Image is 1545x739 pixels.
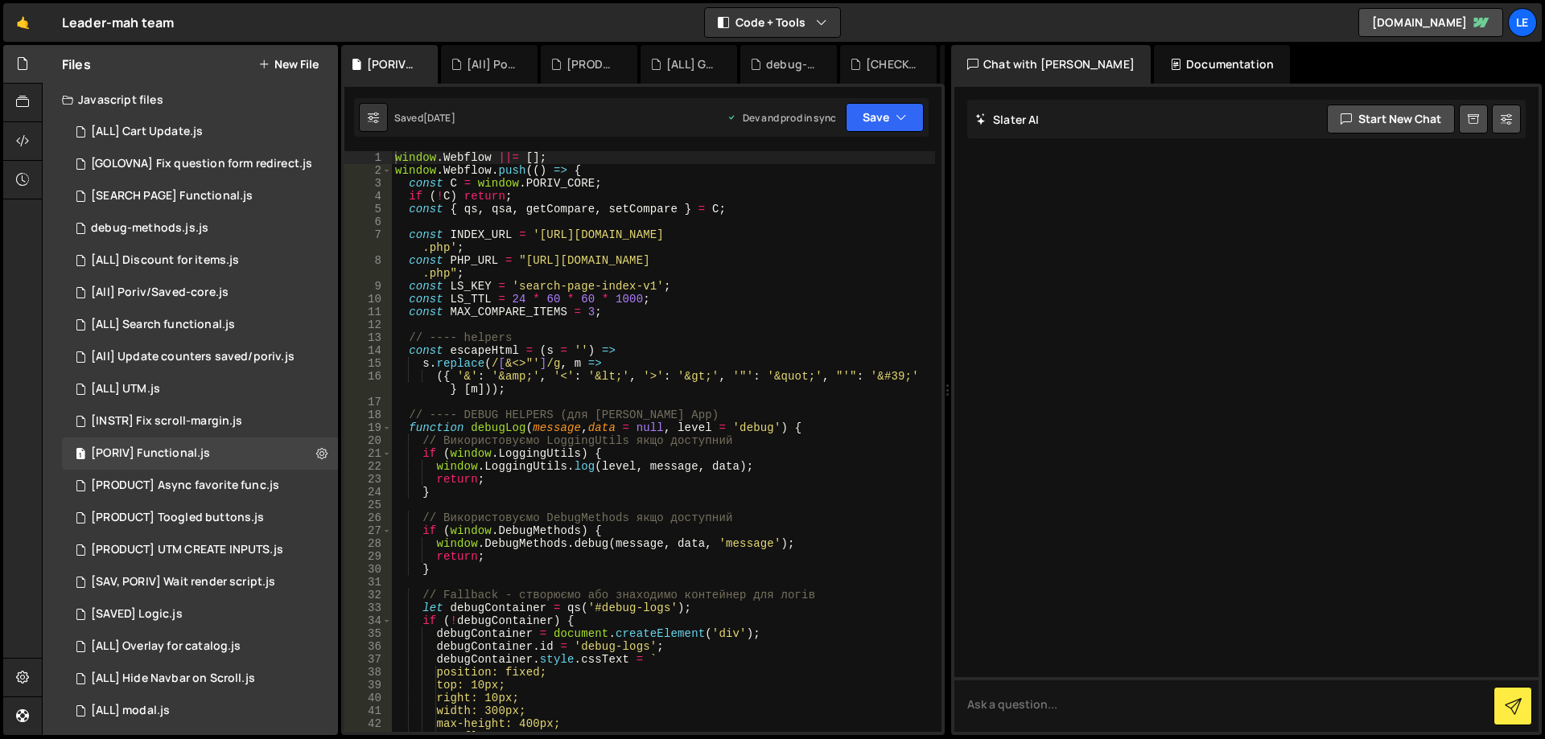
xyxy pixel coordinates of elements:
[866,56,917,72] div: [CHECKOUT] GTAG only for checkout.js
[43,84,338,116] div: Javascript files
[394,111,455,125] div: Saved
[62,470,338,502] div: 16298/45626.js
[344,627,392,640] div: 35
[344,164,392,177] div: 2
[91,189,253,203] div: [SEARCH PAGE] Functional.js
[344,421,392,434] div: 19
[566,56,618,72] div: [PRODUCT] GTM add_to_cart.js
[62,630,338,663] div: 16298/45111.js
[344,447,392,460] div: 21
[344,203,392,216] div: 5
[344,293,392,306] div: 10
[62,244,338,277] div: 16298/45418.js
[344,499,392,511] div: 25
[344,679,392,692] div: 39
[62,148,343,180] div: 16298/46371.js
[344,589,392,601] div: 32
[3,3,43,42] a: 🤙
[344,473,392,486] div: 23
[344,653,392,666] div: 37
[62,502,338,534] div: 16298/45504.js
[344,434,392,447] div: 20
[1327,105,1455,133] button: Start new chat
[344,704,392,717] div: 41
[975,112,1040,127] h2: Slater AI
[344,331,392,344] div: 13
[666,56,718,72] div: [ALL] Google Tag Manager view_item.js
[62,437,338,470] div: 16298/45506.js
[344,563,392,576] div: 30
[62,598,338,630] div: 16298/45575.js
[344,524,392,537] div: 27
[344,396,392,409] div: 17
[91,446,210,461] div: [PORIV] Functional.js
[91,607,183,622] div: [SAVED] Logic.js
[467,56,518,72] div: [All] Poriv/Saved-core.js
[344,306,392,318] div: 11
[62,663,338,695] div: 16298/44402.js
[344,692,392,704] div: 40
[344,511,392,524] div: 26
[91,350,295,364] div: [All] Update counters saved/poriv.js
[91,543,283,557] div: [PRODUCT] UTM CREATE INPUTS.js
[344,151,392,164] div: 1
[258,58,319,71] button: New File
[62,180,338,212] div: 16298/46356.js
[344,177,392,190] div: 3
[62,695,338,727] div: 16298/44976.js
[344,550,392,563] div: 29
[344,576,392,589] div: 31
[62,566,338,598] div: 16298/45691.js
[62,341,338,373] div: 16298/45502.js
[766,56,818,72] div: debug-methods.js.js
[91,704,170,718] div: [ALL] modal.js
[344,216,392,228] div: 6
[91,157,312,171] div: [GOLOVNA] Fix question form redirect.js
[91,511,264,525] div: [PRODUCT] Toogled buttons.js
[344,460,392,473] div: 22
[91,285,229,300] div: [All] Poriv/Saved-core.js
[344,601,392,614] div: 33
[727,111,836,125] div: Dev and prod in sync
[62,534,338,566] div: 16298/45326.js
[76,449,85,462] span: 1
[62,116,338,148] div: 16298/44467.js
[367,56,418,72] div: [PORIV] Functional.js
[344,614,392,627] div: 34
[705,8,840,37] button: Code + Tools
[344,537,392,550] div: 28
[344,486,392,499] div: 24
[344,254,392,280] div: 8
[1154,45,1290,84] div: Documentation
[91,671,255,686] div: [ALL] Hide Navbar on Scroll.js
[423,111,455,125] div: [DATE]
[62,309,338,341] div: 16298/46290.js
[62,405,338,437] div: 16298/46217.js
[344,640,392,653] div: 36
[344,409,392,421] div: 18
[344,190,392,203] div: 4
[91,414,242,429] div: [INSTR] Fix scroll-margin.js
[951,45,1151,84] div: Chat with [PERSON_NAME]
[91,575,275,589] div: [SAV, PORIV] Wait render script.js
[344,717,392,730] div: 42
[62,212,338,244] div: 16298/46649.js
[344,370,392,396] div: 16
[91,125,203,139] div: [ALL] Cart Update.js
[62,277,338,309] div: 16298/45501.js
[91,639,241,654] div: [ALL] Overlay for catalog.js
[344,666,392,679] div: 38
[91,382,160,396] div: [ALL] UTM.js
[91,478,279,493] div: [PRODUCT] Async favorite func.js
[1358,8,1503,37] a: [DOMAIN_NAME]
[91,318,235,332] div: [ALL] Search functional.js
[91,221,208,236] div: debug-methods.js.js
[91,253,239,268] div: [ALL] Discount for items.js
[62,13,174,32] div: Leader-mah team
[1508,8,1537,37] a: Le
[846,103,924,132] button: Save
[344,280,392,293] div: 9
[62,55,91,73] h2: Files
[344,318,392,331] div: 12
